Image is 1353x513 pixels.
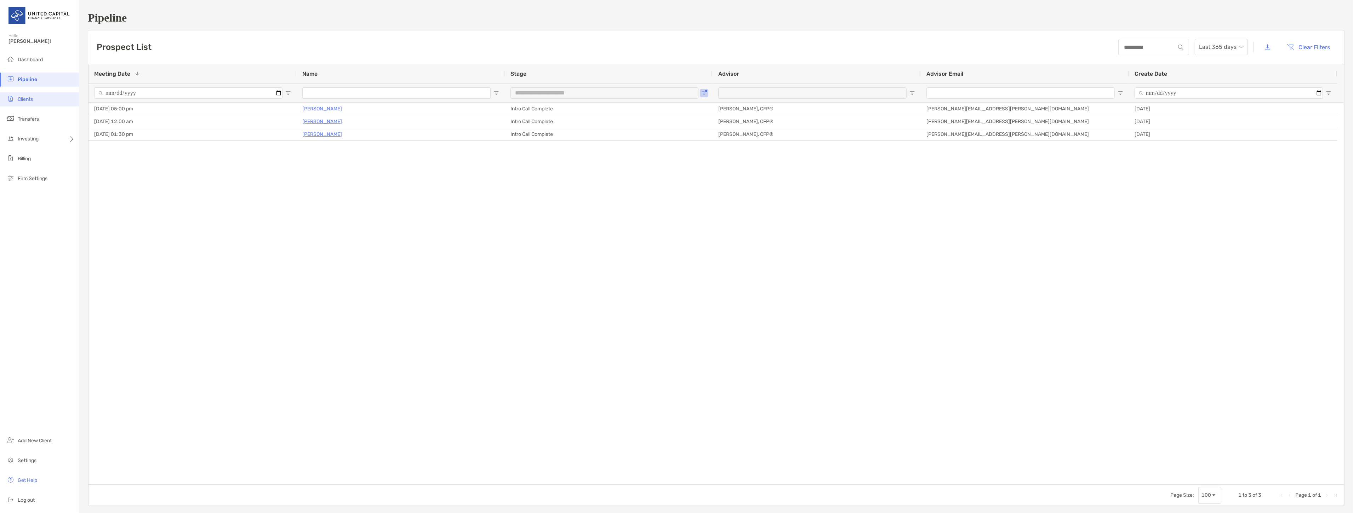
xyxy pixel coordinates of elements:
input: Meeting Date Filter Input [94,87,282,99]
div: [PERSON_NAME][EMAIL_ADDRESS][PERSON_NAME][DOMAIN_NAME] [921,103,1129,115]
span: Log out [18,497,35,503]
a: [PERSON_NAME] [302,117,342,126]
span: Stage [510,70,526,77]
div: [DATE] 05:00 pm [89,103,297,115]
span: 3 [1248,492,1251,498]
div: [PERSON_NAME], CFP® [713,103,921,115]
span: 1 [1308,492,1311,498]
div: [DATE] [1129,115,1337,128]
input: Name Filter Input [302,87,491,99]
div: Previous Page [1287,492,1292,498]
div: [PERSON_NAME], CFP® [713,128,921,140]
button: Open Filter Menu [1326,90,1331,96]
div: [DATE] [1129,128,1337,140]
img: billing icon [6,154,15,162]
button: Open Filter Menu [493,90,499,96]
span: Dashboard [18,57,43,63]
span: [PERSON_NAME]! [8,38,75,44]
img: firm-settings icon [6,174,15,182]
span: Transfers [18,116,39,122]
img: transfers icon [6,114,15,123]
button: Open Filter Menu [909,90,915,96]
div: Intro Call Complete [505,103,713,115]
div: 100 [1201,492,1211,498]
img: clients icon [6,94,15,103]
div: First Page [1278,492,1284,498]
span: Advisor Email [926,70,963,77]
img: add_new_client icon [6,436,15,444]
img: logout icon [6,495,15,504]
img: dashboard icon [6,55,15,63]
a: [PERSON_NAME] [302,104,342,113]
div: Intro Call Complete [505,115,713,128]
div: [PERSON_NAME][EMAIL_ADDRESS][PERSON_NAME][DOMAIN_NAME] [921,115,1129,128]
button: Clear Filters [1282,39,1336,55]
span: 1 [1238,492,1241,498]
img: settings icon [6,456,15,464]
span: 1 [1318,492,1321,498]
h1: Pipeline [88,11,1345,24]
span: Last 365 days [1199,39,1244,55]
div: Next Page [1324,492,1330,498]
div: Intro Call Complete [505,128,713,140]
div: [DATE] 12:00 am [89,115,297,128]
input: Create Date Filter Input [1135,87,1323,99]
span: Pipeline [18,76,37,82]
span: Advisor [718,70,739,77]
span: of [1312,492,1317,498]
div: Page Size: [1170,492,1194,498]
h3: Prospect List [97,42,152,52]
span: Add New Client [18,438,52,444]
img: input icon [1178,45,1183,50]
img: investing icon [6,134,15,143]
div: [DATE] [1129,103,1337,115]
a: [PERSON_NAME] [302,130,342,139]
span: of [1252,492,1257,498]
span: Page [1295,492,1307,498]
span: Meeting Date [94,70,130,77]
div: [DATE] 01:30 pm [89,128,297,140]
div: Page Size [1198,487,1221,504]
span: Investing [18,136,39,142]
span: Billing [18,156,31,162]
img: get-help icon [6,475,15,484]
span: to [1243,492,1247,498]
img: United Capital Logo [8,3,70,28]
span: Name [302,70,318,77]
span: Clients [18,96,33,102]
div: Last Page [1332,492,1338,498]
span: Create Date [1135,70,1167,77]
div: [PERSON_NAME], CFP® [713,115,921,128]
span: Get Help [18,477,37,483]
span: Firm Settings [18,175,47,181]
span: Settings [18,457,36,463]
img: pipeline icon [6,75,15,83]
button: Open Filter Menu [1118,90,1123,96]
div: [PERSON_NAME][EMAIL_ADDRESS][PERSON_NAME][DOMAIN_NAME] [921,128,1129,140]
button: Open Filter Menu [701,90,707,96]
span: 3 [1258,492,1261,498]
button: Open Filter Menu [285,90,291,96]
input: Advisor Email Filter Input [926,87,1115,99]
